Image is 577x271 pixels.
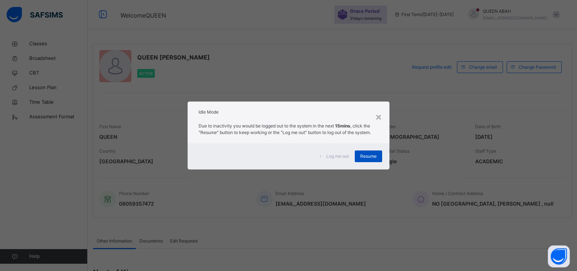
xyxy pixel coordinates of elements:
[199,109,378,115] h2: Idle Mode
[326,153,349,160] span: Log me out
[375,109,382,124] div: ×
[548,245,570,267] button: Open asap
[335,123,350,129] strong: 15mins
[360,153,377,160] span: Resume
[199,123,378,136] p: Due to inactivity you would be logged out to the system in the next , click the "Resume" button t...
